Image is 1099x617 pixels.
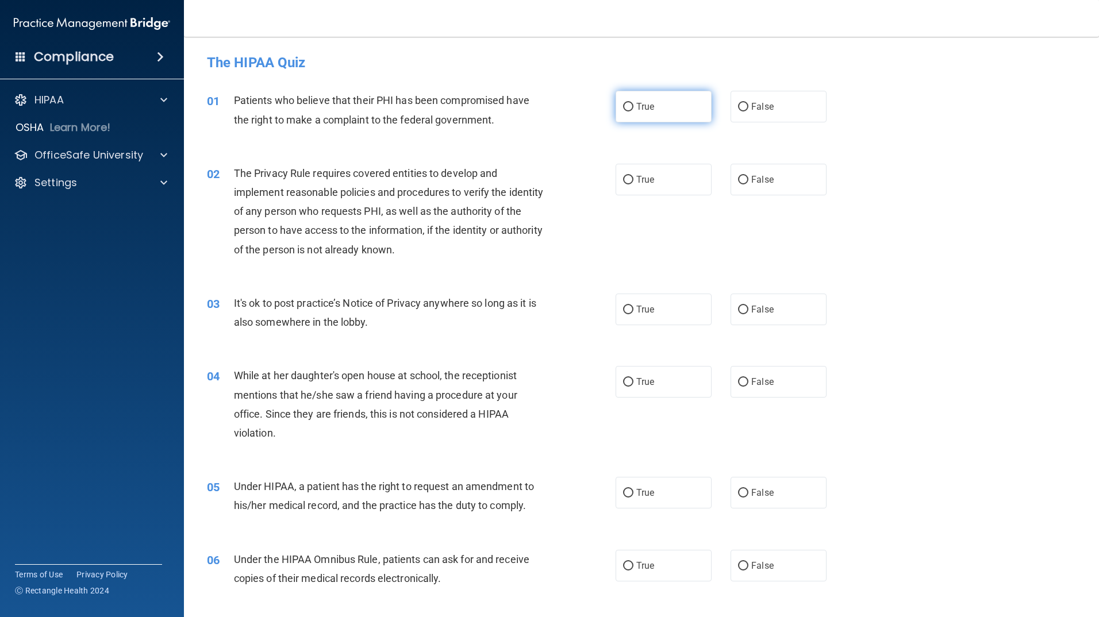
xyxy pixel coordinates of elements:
span: False [751,101,774,112]
span: True [636,101,654,112]
span: 03 [207,297,220,311]
span: True [636,376,654,387]
a: OfficeSafe University [14,148,167,162]
span: False [751,487,774,498]
input: False [738,562,748,570]
span: It's ok to post practice’s Notice of Privacy anywhere so long as it is also somewhere in the lobby. [234,297,536,328]
span: While at her daughter's open house at school, the receptionist mentions that he/she saw a friend ... [234,369,517,439]
input: True [623,562,633,570]
input: True [623,489,633,498]
span: 05 [207,480,220,494]
input: False [738,306,748,314]
span: False [751,304,774,315]
span: Ⓒ Rectangle Health 2024 [15,585,109,596]
h4: Compliance [34,49,114,65]
span: 01 [207,94,220,108]
span: True [636,304,654,315]
span: True [636,560,654,571]
input: True [623,103,633,111]
img: PMB logo [14,12,170,35]
span: True [636,174,654,185]
span: 04 [207,369,220,383]
p: OSHA [16,121,44,134]
span: True [636,487,654,498]
span: The Privacy Rule requires covered entities to develop and implement reasonable policies and proce... [234,167,544,256]
a: Settings [14,176,167,190]
input: True [623,378,633,387]
span: False [751,560,774,571]
span: Under HIPAA, a patient has the right to request an amendment to his/her medical record, and the p... [234,480,534,511]
a: Terms of Use [15,569,63,580]
p: Settings [34,176,77,190]
input: False [738,103,748,111]
p: OfficeSafe University [34,148,143,162]
span: False [751,376,774,387]
p: Learn More! [50,121,111,134]
span: 06 [207,553,220,567]
span: Under the HIPAA Omnibus Rule, patients can ask for and receive copies of their medical records el... [234,553,529,584]
a: HIPAA [14,93,167,107]
input: False [738,378,748,387]
input: False [738,489,748,498]
input: False [738,176,748,184]
span: 02 [207,167,220,181]
input: True [623,306,633,314]
input: True [623,176,633,184]
span: Patients who believe that their PHI has been compromised have the right to make a complaint to th... [234,94,529,125]
span: False [751,174,774,185]
iframe: Drift Widget Chat Controller [900,535,1085,581]
p: HIPAA [34,93,64,107]
h4: The HIPAA Quiz [207,55,1076,70]
a: Privacy Policy [76,569,128,580]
